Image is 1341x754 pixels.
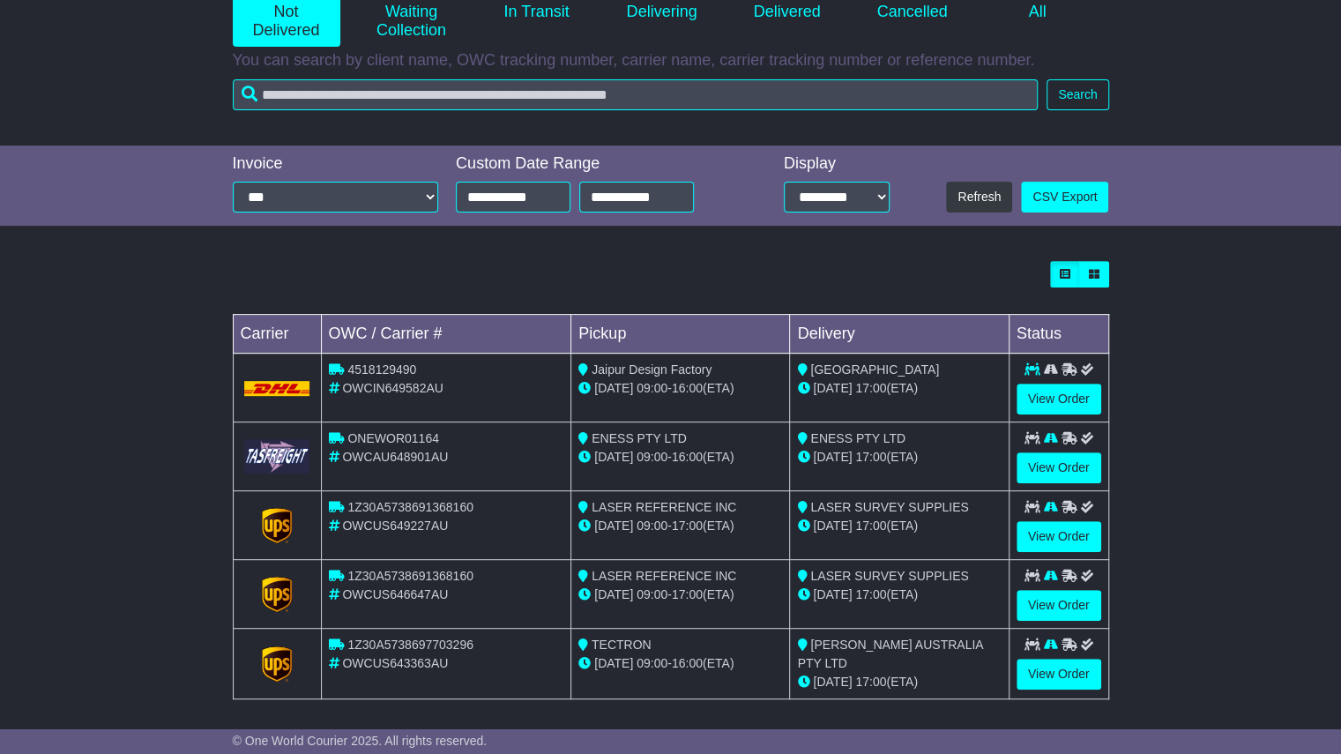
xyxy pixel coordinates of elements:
div: (ETA) [797,673,1001,691]
button: Search [1047,79,1108,110]
span: 17:00 [855,450,886,464]
span: 17:00 [855,381,886,395]
span: LASER REFERENCE INC [592,500,736,514]
button: Refresh [946,182,1012,213]
span: [DATE] [813,450,852,464]
span: LASER REFERENCE INC [592,569,736,583]
span: [DATE] [594,450,633,464]
a: View Order [1017,384,1101,414]
td: Status [1009,315,1108,354]
span: [DATE] [594,381,633,395]
img: DHL.png [244,381,310,395]
span: OWCUS643363AU [342,656,448,670]
span: 17:00 [855,519,886,533]
img: GetCarrierServiceLogo [262,577,292,612]
a: CSV Export [1021,182,1108,213]
div: - (ETA) [578,448,782,467]
span: 1Z30A5738691368160 [347,500,473,514]
span: [DATE] [594,519,633,533]
span: [DATE] [594,656,633,670]
span: LASER SURVEY SUPPLIES [810,500,968,514]
span: ENESS PTY LTD [592,431,687,445]
p: You can search by client name, OWC tracking number, carrier name, carrier tracking number or refe... [233,51,1109,71]
span: 09:00 [637,450,667,464]
span: [DATE] [813,675,852,689]
span: 16:00 [672,656,703,670]
span: OWCUS649227AU [342,519,448,533]
span: ENESS PTY LTD [810,431,905,445]
td: Carrier [233,315,321,354]
span: [PERSON_NAME] AUSTRALIA PTY LTD [797,638,982,670]
div: Custom Date Range [456,154,736,174]
span: 09:00 [637,587,667,601]
span: Jaipur Design Factory [592,362,711,377]
div: Invoice [233,154,439,174]
td: Pickup [571,315,790,354]
td: Delivery [790,315,1009,354]
a: View Order [1017,521,1101,552]
span: TECTRON [592,638,652,652]
span: [DATE] [813,519,852,533]
span: 16:00 [672,450,703,464]
span: [DATE] [813,587,852,601]
div: (ETA) [797,586,1001,604]
img: GetCarrierServiceLogo [262,508,292,543]
span: 1Z30A5738691368160 [347,569,473,583]
span: 1Z30A5738697703296 [347,638,473,652]
div: - (ETA) [578,586,782,604]
span: LASER SURVEY SUPPLIES [810,569,968,583]
span: OWCUS646647AU [342,587,448,601]
span: 17:00 [855,587,886,601]
a: View Order [1017,590,1101,621]
span: [GEOGRAPHIC_DATA] [810,362,939,377]
span: © One World Courier 2025. All rights reserved. [233,734,488,748]
span: 17:00 [855,675,886,689]
span: 09:00 [637,656,667,670]
a: View Order [1017,659,1101,690]
div: (ETA) [797,379,1001,398]
span: 17:00 [672,519,703,533]
div: (ETA) [797,517,1001,535]
span: OWCAU648901AU [342,450,448,464]
span: [DATE] [594,587,633,601]
div: Display [784,154,890,174]
td: OWC / Carrier # [321,315,571,354]
div: - (ETA) [578,517,782,535]
span: 4518129490 [347,362,416,377]
span: 16:00 [672,381,703,395]
div: - (ETA) [578,654,782,673]
span: OWCIN649582AU [342,381,443,395]
div: (ETA) [797,448,1001,467]
a: View Order [1017,452,1101,483]
div: - (ETA) [578,379,782,398]
span: ONEWOR01164 [347,431,438,445]
span: 09:00 [637,519,667,533]
img: GetCarrierServiceLogo [262,646,292,682]
span: 17:00 [672,587,703,601]
img: GetCarrierServiceLogo [244,439,310,474]
span: [DATE] [813,381,852,395]
span: 09:00 [637,381,667,395]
